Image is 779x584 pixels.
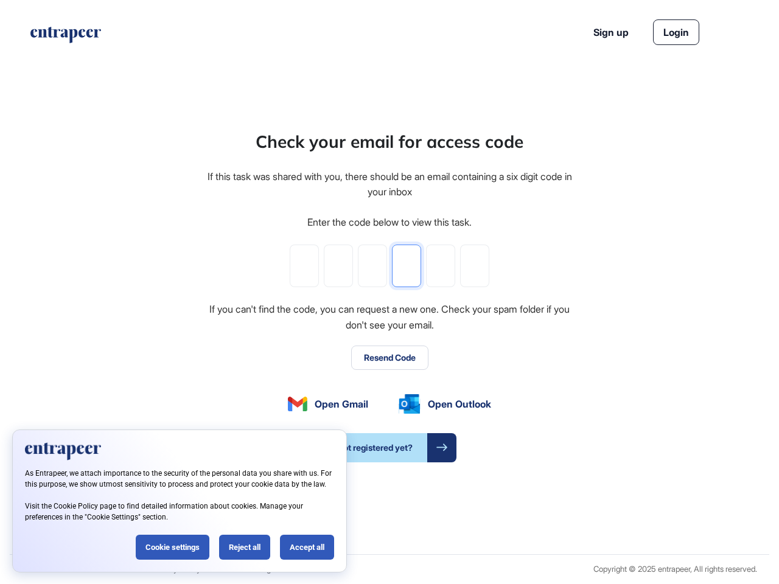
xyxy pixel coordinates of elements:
div: Enter the code below to view this task. [307,215,472,231]
button: Resend Code [351,346,428,370]
span: Open Gmail [315,397,368,411]
a: Not registered yet? [323,433,456,462]
div: If you can't find the code, you can request a new one. Check your spam folder if you don't see yo... [206,302,573,333]
span: Open Outlook [428,397,491,411]
div: Copyright © 2025 entrapeer, All rights reserved. [593,565,757,574]
a: entrapeer-logo [29,27,102,47]
a: Sign up [593,25,629,40]
a: Open Outlook [399,394,491,414]
span: Not registered yet? [323,433,427,462]
div: Check your email for access code [256,129,523,155]
a: Open Gmail [288,397,368,411]
div: If this task was shared with you, there should be an email containing a six digit code in your inbox [206,169,573,200]
a: Login [653,19,699,45]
